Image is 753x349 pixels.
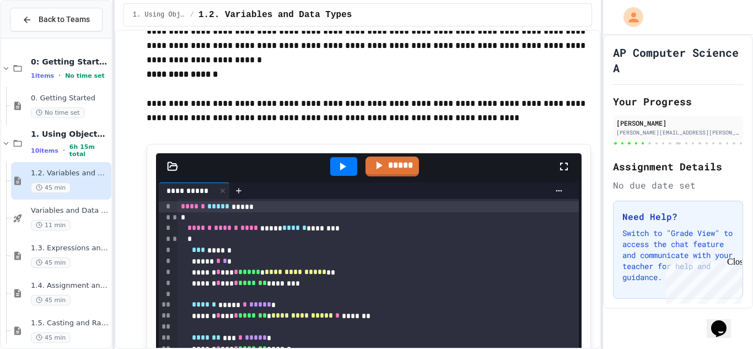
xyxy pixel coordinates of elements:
span: • [58,71,61,80]
span: • [63,146,65,155]
span: 45 min [31,332,71,343]
span: 1.4. Assignment and Input [31,281,109,291]
h2: Assignment Details [613,159,743,174]
iframe: chat widget [661,257,742,304]
span: 1.5. Casting and Ranges of Values [31,319,109,328]
span: / [190,10,194,19]
span: Variables and Data Types - Quiz [31,206,109,216]
h2: Your Progress [613,94,743,109]
span: 0: Getting Started [31,57,109,67]
div: Chat with us now!Close [4,4,76,70]
h1: AP Computer Science A [613,45,743,76]
span: 6h 15m total [69,143,109,158]
span: 1. Using Objects and Methods [133,10,186,19]
span: 45 min [31,295,71,305]
span: 45 min [31,182,71,193]
div: [PERSON_NAME] [616,118,740,128]
span: No time set [31,108,85,118]
span: 1 items [31,72,54,79]
iframe: chat widget [707,305,742,338]
button: Back to Teams [10,8,103,31]
p: Switch to "Grade View" to access the chat feature and communicate with your teacher for help and ... [622,228,734,283]
span: Back to Teams [39,14,90,25]
div: [PERSON_NAME][EMAIL_ADDRESS][PERSON_NAME][DOMAIN_NAME] [616,128,740,137]
span: 10 items [31,147,58,154]
span: No time set [65,72,105,79]
span: 11 min [31,220,71,230]
div: My Account [612,4,646,30]
span: 45 min [31,257,71,268]
span: 0. Getting Started [31,94,109,103]
h3: Need Help? [622,210,734,223]
span: 1.2. Variables and Data Types [31,169,109,178]
span: 1.2. Variables and Data Types [198,8,352,22]
span: 1. Using Objects and Methods [31,129,109,139]
span: 1.3. Expressions and Output [New] [31,244,109,253]
div: No due date set [613,179,743,192]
